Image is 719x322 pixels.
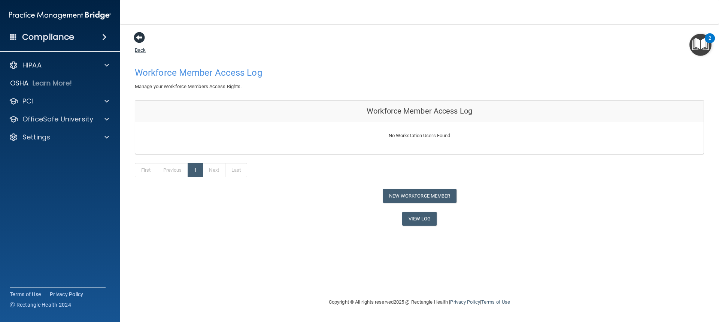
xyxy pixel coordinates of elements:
h4: Workforce Member Access Log [135,68,414,78]
span: Manage your Workforce Members Access Rights. [135,84,242,89]
a: 1 [188,163,203,177]
h4: Compliance [22,32,74,42]
div: Workforce Member Access Log [135,100,704,122]
span: Ⓒ Rectangle Health 2024 [10,301,71,309]
p: PCI [22,97,33,106]
a: Next [203,163,225,177]
a: Settings [9,133,109,142]
div: Copyright © All rights reserved 2025 @ Rectangle Health | | [283,290,556,314]
a: PCI [9,97,109,106]
a: First [135,163,157,177]
a: Terms of Use [481,299,510,305]
a: OfficeSafe University [9,115,109,124]
a: View Log [402,212,437,226]
a: Last [225,163,247,177]
p: Learn More! [33,79,72,88]
p: HIPAA [22,61,42,70]
p: OfficeSafe University [22,115,93,124]
div: 2 [709,38,711,48]
button: New Workforce Member [383,189,456,203]
button: Open Resource Center, 2 new notifications [689,34,712,56]
p: No Workstation Users Found [135,131,704,140]
a: HIPAA [9,61,109,70]
a: Terms of Use [10,291,41,298]
p: OSHA [10,79,29,88]
p: Settings [22,133,50,142]
a: Back [135,38,146,53]
a: Previous [157,163,188,177]
a: Privacy Policy [50,291,84,298]
a: Privacy Policy [450,299,480,305]
img: PMB logo [9,8,111,23]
